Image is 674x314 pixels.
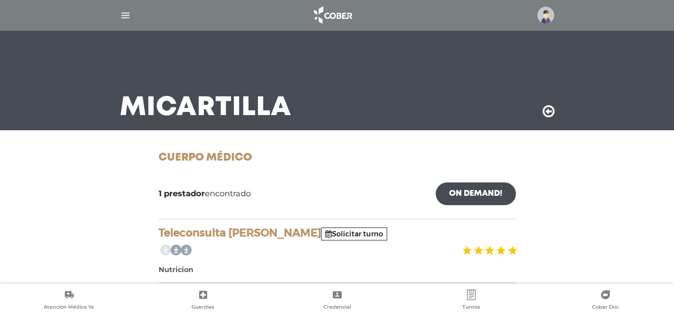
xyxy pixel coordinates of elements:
a: Guardias [136,289,270,312]
a: Atención Médica Ya [2,289,136,312]
a: On Demand! [436,182,516,205]
a: Credencial [270,289,404,312]
h3: Mi Cartilla [120,96,291,120]
h1: Cuerpo Médico [159,152,516,165]
span: Atención Médica Ya [44,304,94,312]
h4: Teleconsulta [PERSON_NAME] [159,227,516,240]
a: Cober Doc [538,289,672,312]
img: logo_cober_home-white.png [309,4,356,26]
span: Credencial [323,304,351,312]
b: Nutricion [159,265,193,274]
img: Cober_menu-lines-white.svg [120,10,131,21]
a: Solicitar turno [325,230,383,238]
span: Turnos [462,304,480,312]
img: profile-placeholder.svg [537,7,554,24]
b: 1 prestador [159,189,205,198]
span: Guardias [192,304,214,312]
img: estrellas_badge.png [461,240,517,260]
span: encontrado [159,188,251,200]
a: Turnos [404,289,538,312]
span: Cober Doc [592,304,619,312]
